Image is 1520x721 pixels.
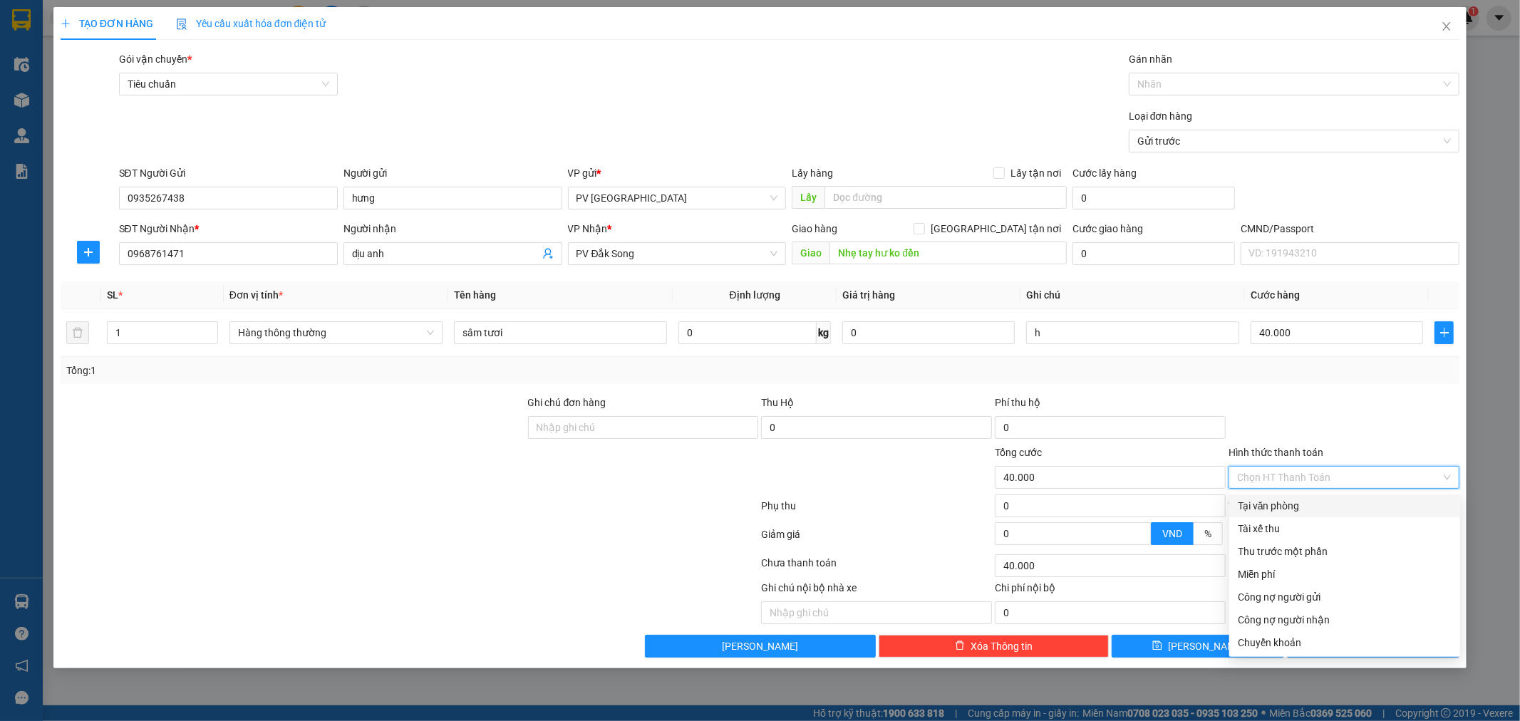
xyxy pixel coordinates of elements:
span: [PERSON_NAME] [722,638,798,654]
button: Close [1427,7,1467,47]
span: Gửi trước [1137,130,1451,152]
label: Cước lấy hàng [1072,167,1137,179]
div: Tổng: 1 [66,363,586,378]
div: Tài xế thu [1238,521,1452,536]
span: Thu Hộ [761,397,794,408]
span: kg [817,321,831,344]
strong: BIÊN NHẬN GỬI HÀNG HOÁ [49,85,165,96]
input: 0 [842,321,1015,344]
span: plus [78,247,99,258]
span: Hàng thông thường [238,322,434,343]
span: PV Đắk Song [577,243,778,264]
button: deleteXóa Thông tin [879,635,1110,658]
div: CMND/Passport [1241,221,1459,237]
span: Tiêu chuẩn [128,73,329,95]
span: delete [955,640,965,652]
span: close [1441,21,1452,32]
span: VND [1162,528,1182,539]
button: delete [66,321,89,344]
button: [PERSON_NAME] [645,635,876,658]
div: Cước gửi hàng sẽ được ghi vào công nợ của người nhận [1229,608,1460,631]
span: SL [107,289,118,301]
input: VD: Bàn, Ghế [454,321,667,344]
span: Lấy tận nơi [1005,165,1067,181]
input: Cước giao hàng [1072,242,1235,265]
span: user-add [542,248,554,259]
div: Thu trước một phần [1238,544,1452,559]
label: Hình thức thanh toán [1229,447,1323,458]
div: Ghi chú nội bộ nhà xe [761,580,992,601]
span: Nơi gửi: [14,99,29,120]
strong: CÔNG TY TNHH [GEOGRAPHIC_DATA] 214 QL13 - P.26 - Q.BÌNH THẠNH - TP HCM 1900888606 [37,23,115,76]
span: Định lượng [730,289,780,301]
span: plus [61,19,71,28]
div: SĐT Người Gửi [119,165,338,181]
span: PV Tân Bình [577,187,778,209]
input: Ghi chú đơn hàng [528,416,759,439]
div: VP gửi [568,165,787,181]
span: plus [1435,327,1453,338]
div: Công nợ người nhận [1238,612,1452,628]
div: Chưa thanh toán [760,555,994,580]
span: [GEOGRAPHIC_DATA] tận nơi [925,221,1067,237]
span: Giá trị hàng [842,289,895,301]
span: TẠO ĐƠN HÀNG [61,18,153,29]
div: SĐT Người Nhận [119,221,338,237]
span: VP Nhận [568,223,608,234]
input: Cước lấy hàng [1072,187,1235,209]
button: save[PERSON_NAME] [1112,635,1284,658]
label: Ghi chú đơn hàng [528,397,606,408]
span: Cước hàng [1251,289,1300,301]
div: Giảm giá [760,527,994,551]
label: Loại đơn hàng [1129,110,1193,122]
span: Tên hàng [454,289,496,301]
span: Tổng cước [995,447,1042,458]
div: Chuyển khoản [1238,635,1452,650]
span: Xóa Thông tin [971,638,1033,654]
div: Phí thu hộ [995,395,1226,416]
img: icon [176,19,187,30]
label: Cước giao hàng [1072,223,1143,234]
span: save [1152,640,1162,652]
img: logo [14,32,33,68]
span: 09:57:46 [DATE] [135,64,201,75]
span: Lấy [792,186,824,209]
input: Nhập ghi chú [761,601,992,624]
span: Gói vận chuyển [119,53,192,65]
button: plus [77,241,100,264]
span: % [1204,528,1211,539]
div: Miễn phí [1238,566,1452,582]
th: Ghi chú [1020,281,1245,309]
span: TB10250236 [144,53,201,64]
input: Ghi Chú [1026,321,1239,344]
input: Dọc đường [824,186,1067,209]
span: [PERSON_NAME] [1168,638,1244,654]
div: Người gửi [343,165,562,181]
span: Giao hàng [792,223,837,234]
span: PV Đắk Mil [143,100,178,108]
div: Phụ thu [760,498,994,523]
label: Gán nhãn [1129,53,1172,65]
div: Cước gửi hàng sẽ được ghi vào công nợ của người gửi [1229,586,1460,608]
span: Yêu cầu xuất hóa đơn điện tử [176,18,326,29]
span: Đơn vị tính [229,289,283,301]
div: Công nợ người gửi [1238,589,1452,605]
span: Nơi nhận: [109,99,132,120]
button: plus [1434,321,1454,344]
span: Lấy hàng [792,167,833,179]
span: Giao [792,242,829,264]
input: Dọc đường [829,242,1067,264]
div: Tại văn phòng [1238,498,1452,514]
div: Chi phí nội bộ [995,580,1226,601]
div: Người nhận [343,221,562,237]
